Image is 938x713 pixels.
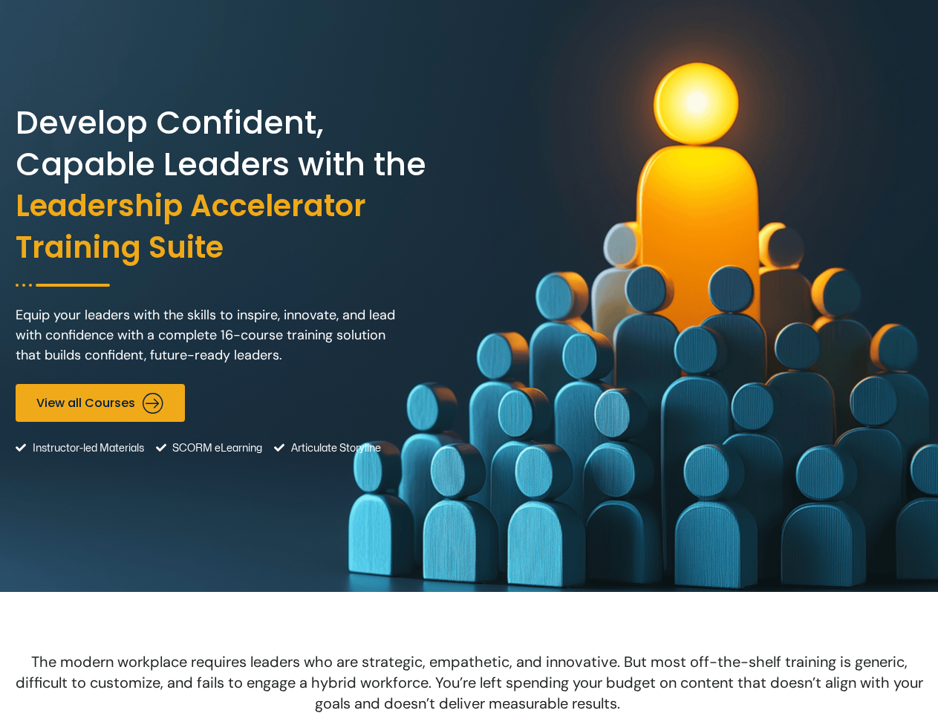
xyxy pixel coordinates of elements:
span: Instructor-led Materials [29,429,144,467]
span: Articulate Storyline [287,429,381,467]
span: Leadership Accelerator Training Suite [16,186,466,269]
h2: Develop Confident, Capable Leaders with the [16,102,466,269]
span: SCORM eLearning [169,429,262,467]
span: View all Courses [36,396,135,410]
p: Equip your leaders with the skills to inspire, innovate, and lead with confidence with a complete... [16,305,402,365]
span: The modern workplace requires leaders who are strategic, empathetic, and innovative. But most off... [16,652,923,713]
a: View all Courses [16,384,185,422]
